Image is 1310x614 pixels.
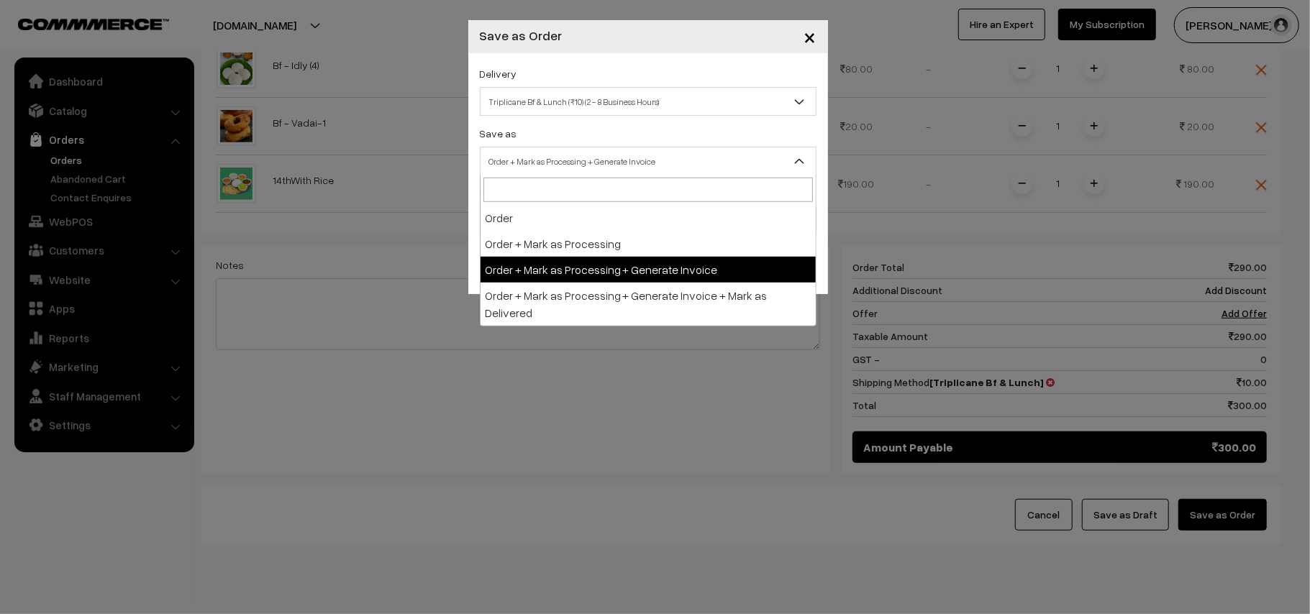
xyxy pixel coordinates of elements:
span: × [804,23,817,50]
li: Order + Mark as Processing + Generate Invoice + Mark as Delivered [481,283,816,326]
span: Order + Mark as Processing + Generate Invoice [480,147,817,175]
li: Order + Mark as Processing + Generate Invoice [481,257,816,283]
span: Order + Mark as Processing + Generate Invoice [481,149,816,174]
label: Delivery [480,66,517,81]
span: Triplicane Bf & Lunch (₹10) (2 - 8 Business Hours) [481,89,816,114]
label: Save as [480,126,517,141]
h4: Save as Order [480,26,563,45]
li: Order + Mark as Processing [481,231,816,257]
span: Triplicane Bf & Lunch (₹10) (2 - 8 Business Hours) [480,87,817,116]
button: Close [793,14,828,59]
li: Order [481,205,816,231]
